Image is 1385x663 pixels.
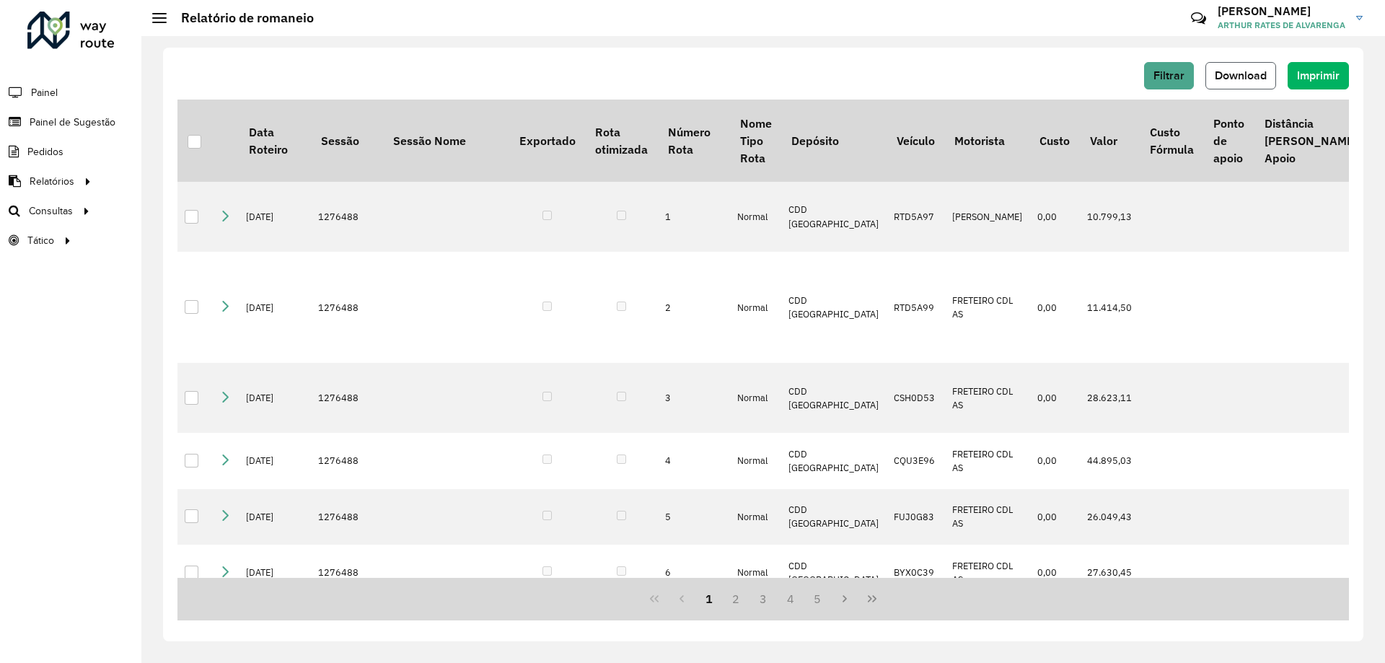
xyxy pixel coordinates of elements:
[945,545,1030,601] td: FRETEIRO CDL AS
[1140,100,1203,182] th: Custo Fórmula
[1080,252,1140,363] td: 11.414,50
[383,100,509,182] th: Sessão Nome
[27,144,63,159] span: Pedidos
[730,182,781,252] td: Normal
[658,489,730,545] td: 5
[29,203,73,219] span: Consultas
[585,100,657,182] th: Rota otimizada
[31,85,58,100] span: Painel
[239,433,311,489] td: [DATE]
[1215,69,1267,82] span: Download
[831,585,858,612] button: Next Page
[945,363,1030,433] td: FRETEIRO CDL AS
[167,10,314,26] h2: Relatório de romaneio
[1030,100,1080,182] th: Custo
[1030,489,1080,545] td: 0,00
[1080,545,1140,601] td: 27.630,45
[945,489,1030,545] td: FRETEIRO CDL AS
[730,100,781,182] th: Nome Tipo Rota
[311,182,383,252] td: 1276488
[804,585,832,612] button: 5
[887,182,944,252] td: RTD5A97
[311,489,383,545] td: 1276488
[777,585,804,612] button: 4
[1288,62,1349,89] button: Imprimir
[730,545,781,601] td: Normal
[239,545,311,601] td: [DATE]
[239,363,311,433] td: [DATE]
[239,489,311,545] td: [DATE]
[781,252,887,363] td: CDD [GEOGRAPHIC_DATA]
[1080,433,1140,489] td: 44.895,03
[781,489,887,545] td: CDD [GEOGRAPHIC_DATA]
[781,545,887,601] td: CDD [GEOGRAPHIC_DATA]
[30,115,115,130] span: Painel de Sugestão
[311,433,383,489] td: 1276488
[658,363,730,433] td: 3
[658,182,730,252] td: 1
[781,433,887,489] td: CDD [GEOGRAPHIC_DATA]
[887,363,944,433] td: CSH0D53
[1218,4,1345,18] h3: [PERSON_NAME]
[1080,182,1140,252] td: 10.799,13
[1153,69,1184,82] span: Filtrar
[858,585,886,612] button: Last Page
[1254,100,1367,182] th: Distância [PERSON_NAME] Apoio
[1218,19,1345,32] span: ARTHUR RATES DE ALVARENGA
[730,252,781,363] td: Normal
[1080,100,1140,182] th: Valor
[1203,100,1254,182] th: Ponto de apoio
[887,545,944,601] td: BYX0C39
[887,100,944,182] th: Veículo
[887,252,944,363] td: RTD5A99
[27,233,54,248] span: Tático
[781,100,887,182] th: Depósito
[311,363,383,433] td: 1276488
[239,252,311,363] td: [DATE]
[1205,62,1276,89] button: Download
[945,433,1030,489] td: FRETEIRO CDL AS
[1030,182,1080,252] td: 0,00
[887,489,944,545] td: FUJ0G83
[311,252,383,363] td: 1276488
[30,174,74,189] span: Relatórios
[749,585,777,612] button: 3
[722,585,749,612] button: 2
[658,252,730,363] td: 2
[239,100,311,182] th: Data Roteiro
[658,100,730,182] th: Número Rota
[945,182,1030,252] td: [PERSON_NAME]
[730,363,781,433] td: Normal
[658,433,730,489] td: 4
[1080,489,1140,545] td: 26.049,43
[730,433,781,489] td: Normal
[239,182,311,252] td: [DATE]
[1030,545,1080,601] td: 0,00
[311,100,383,182] th: Sessão
[1030,363,1080,433] td: 0,00
[1183,3,1214,34] a: Contato Rápido
[1030,433,1080,489] td: 0,00
[509,100,585,182] th: Exportado
[658,545,730,601] td: 6
[1080,363,1140,433] td: 28.623,11
[945,252,1030,363] td: FRETEIRO CDL AS
[1144,62,1194,89] button: Filtrar
[781,182,887,252] td: CDD [GEOGRAPHIC_DATA]
[781,363,887,433] td: CDD [GEOGRAPHIC_DATA]
[945,100,1030,182] th: Motorista
[1297,69,1340,82] span: Imprimir
[1030,252,1080,363] td: 0,00
[695,585,723,612] button: 1
[311,545,383,601] td: 1276488
[730,489,781,545] td: Normal
[887,433,944,489] td: CQU3E96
